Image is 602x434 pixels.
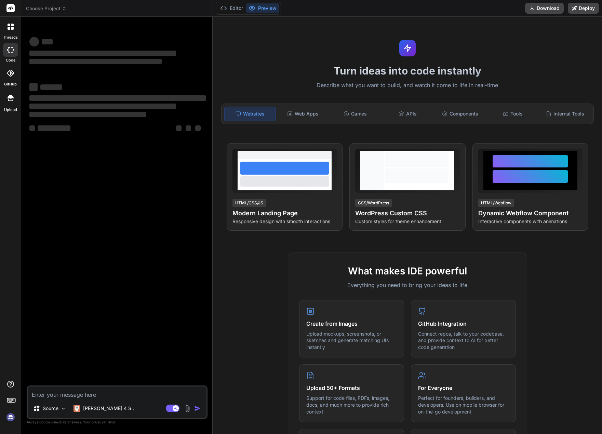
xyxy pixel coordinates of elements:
[232,218,337,225] p: Responsive design with smooth interactions
[186,125,191,131] span: ‌
[277,107,328,121] div: Web Apps
[478,218,583,225] p: Interactive components with animations
[435,107,486,121] div: Components
[29,59,162,64] span: ‌
[306,320,397,328] h4: Create from Images
[217,3,246,13] button: Editor
[92,420,104,424] span: privacy
[29,104,176,109] span: ‌
[29,112,146,117] span: ‌
[525,3,564,14] button: Download
[27,419,208,425] p: Always double-check its answers. Your in Bind
[478,208,583,218] h4: Dynamic Webflow Component
[418,395,509,415] p: Perfect for founders, builders, and developers. Use on mobile browser for on-the-go development
[38,125,70,131] span: ‌
[306,384,397,392] h4: Upload 50+ Formats
[184,405,191,412] img: attachment
[4,81,17,87] label: GitHub
[539,107,590,121] div: Internal Tools
[382,107,433,121] div: APIs
[217,65,598,77] h1: Turn ideas into code instantly
[355,199,392,207] div: CSS/WordPress
[330,107,381,121] div: Games
[306,330,397,351] p: Upload mockups, screenshots, or sketches and generate matching UIs instantly
[29,37,39,46] span: ‌
[418,330,509,351] p: Connect repos, talk to your codebase, and provide context to AI for better code generation
[4,107,17,113] label: Upload
[29,51,176,56] span: ‌
[478,199,514,207] div: HTML/Webflow
[299,264,516,278] h2: What makes IDE powerful
[306,395,397,415] p: Support for code files, PDFs, images, docs, and much more to provide rich context
[29,125,35,131] span: ‌
[6,57,15,63] label: code
[418,320,509,328] h4: GitHub Integration
[487,107,538,121] div: Tools
[418,384,509,392] h4: For Everyone
[5,411,16,423] img: signin
[568,3,599,14] button: Deploy
[29,95,206,101] span: ‌
[355,208,459,218] h4: WordPress Custom CSS
[29,83,38,91] span: ‌
[40,84,62,90] span: ‌
[246,3,279,13] button: Preview
[195,125,201,131] span: ‌
[299,281,516,289] p: Everything you need to bring your ideas to life
[73,405,80,412] img: Claude 4 Sonnet
[42,39,53,44] span: ‌
[176,125,182,131] span: ‌
[26,5,67,12] span: Choose Project
[224,107,276,121] div: Websites
[232,208,337,218] h4: Modern Landing Page
[355,218,459,225] p: Custom styles for theme enhancement
[194,405,201,412] img: icon
[217,81,598,90] p: Describe what you want to build, and watch it come to life in real-time
[61,406,66,411] img: Pick Models
[232,199,266,207] div: HTML/CSS/JS
[3,35,18,40] label: threads
[83,405,134,412] p: [PERSON_NAME] 4 S..
[43,405,58,412] p: Source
